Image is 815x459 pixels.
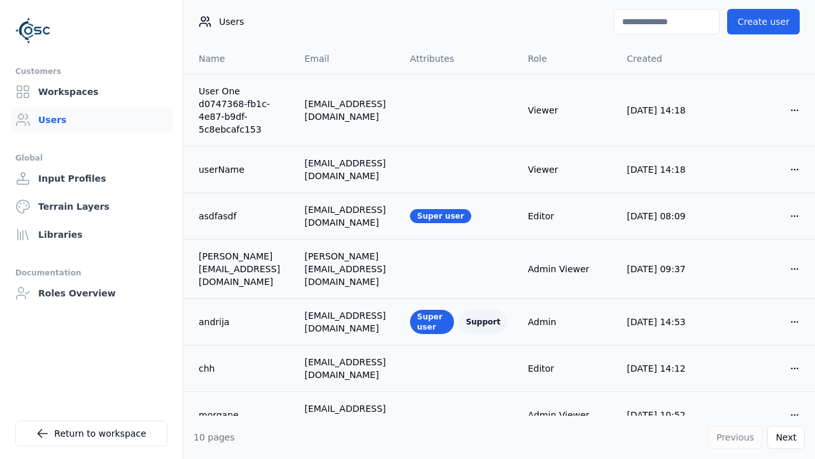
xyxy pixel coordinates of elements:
div: [EMAIL_ADDRESS][DOMAIN_NAME] [304,309,390,335]
span: 10 pages [194,432,235,442]
div: Admin Viewer [528,263,607,275]
a: userName [199,163,284,176]
a: asdfasdf [199,210,284,222]
div: [EMAIL_ADDRESS][DOMAIN_NAME] [304,402,390,428]
th: Name [183,43,294,74]
div: Editor [528,362,607,375]
div: Support [459,310,507,334]
div: Viewer [528,104,607,117]
span: Users [219,15,244,28]
button: Create user [727,9,800,34]
div: Admin [528,316,607,328]
a: [PERSON_NAME][EMAIL_ADDRESS][DOMAIN_NAME] [199,250,284,288]
a: Return to workspace [15,421,167,446]
a: Roles Overview [10,280,173,306]
div: Documentation [15,265,167,280]
a: Terrain Layers [10,194,173,219]
img: Logo [15,13,51,48]
div: [DATE] 14:12 [627,362,706,375]
div: Global [15,150,167,166]
div: [EMAIL_ADDRESS][DOMAIN_NAME] [304,98,390,123]
a: Input Profiles [10,166,173,191]
div: [DATE] 14:53 [627,316,706,328]
div: [EMAIL_ADDRESS][DOMAIN_NAME] [304,356,390,381]
a: Libraries [10,222,173,247]
div: [EMAIL_ADDRESS][DOMAIN_NAME] [304,157,390,182]
div: [DATE] 09:37 [627,263,706,275]
div: Super user [410,209,471,223]
a: andrija [199,316,284,328]
th: Created [617,43,716,74]
th: Attributes [400,43,518,74]
div: Super user [410,310,454,334]
a: Users [10,107,173,133]
a: chh [199,362,284,375]
div: [DATE] 14:18 [627,104,706,117]
th: Role [518,43,617,74]
a: User One d0747368-fb1c-4e87-b9df-5c8ebcafc153 [199,85,284,136]
div: Customers [15,64,167,79]
div: Viewer [528,163,607,176]
div: [DATE] 10:52 [627,409,706,421]
button: Next [767,426,805,449]
div: [DATE] 14:18 [627,163,706,176]
div: [PERSON_NAME][EMAIL_ADDRESS][DOMAIN_NAME] [304,250,390,288]
a: morgane [199,409,284,421]
div: [DATE] 08:09 [627,210,706,222]
div: [EMAIL_ADDRESS][DOMAIN_NAME] [304,203,390,229]
div: Admin Viewer [528,409,607,421]
th: Email [294,43,400,74]
div: Editor [528,210,607,222]
a: Workspaces [10,79,173,105]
